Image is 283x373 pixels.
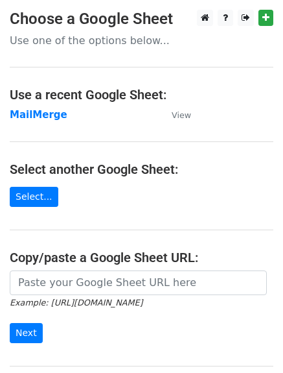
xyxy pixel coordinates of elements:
[172,110,191,120] small: View
[10,323,43,343] input: Next
[159,109,191,121] a: View
[10,10,273,29] h3: Choose a Google Sheet
[10,87,273,102] h4: Use a recent Google Sheet:
[10,162,273,177] h4: Select another Google Sheet:
[10,109,67,121] a: MailMerge
[10,34,273,47] p: Use one of the options below...
[10,250,273,265] h4: Copy/paste a Google Sheet URL:
[10,187,58,207] a: Select...
[10,298,142,307] small: Example: [URL][DOMAIN_NAME]
[10,271,267,295] input: Paste your Google Sheet URL here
